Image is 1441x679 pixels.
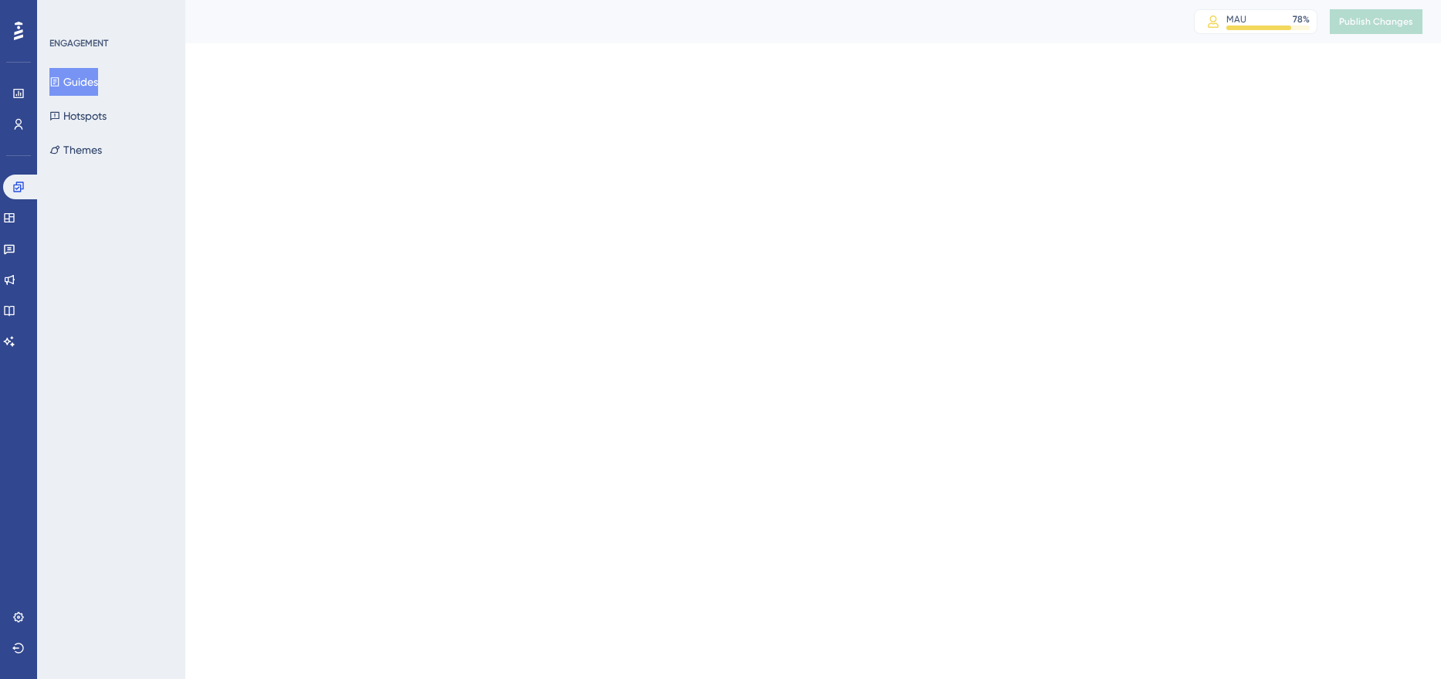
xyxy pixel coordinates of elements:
[1330,9,1422,34] button: Publish Changes
[1226,13,1246,25] div: MAU
[49,136,102,164] button: Themes
[49,102,107,130] button: Hotspots
[49,37,108,49] div: ENGAGEMENT
[1339,15,1413,28] span: Publish Changes
[49,68,98,96] button: Guides
[1293,13,1310,25] div: 78 %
